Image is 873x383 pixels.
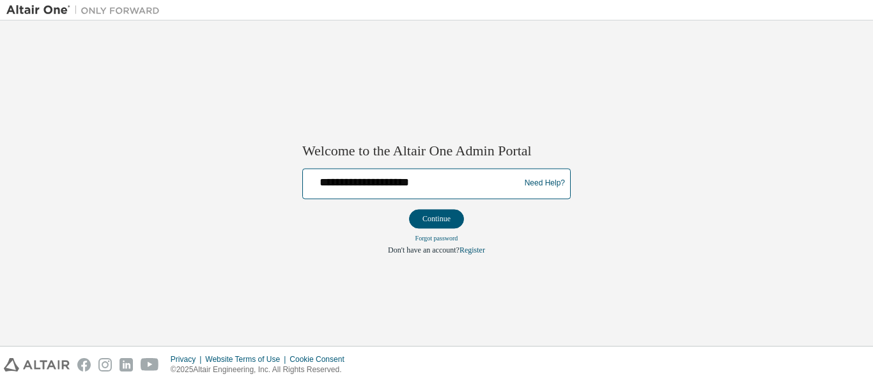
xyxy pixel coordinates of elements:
[525,184,565,184] a: Need Help?
[4,358,70,371] img: altair_logo.svg
[171,354,205,364] div: Privacy
[460,246,485,254] a: Register
[171,364,352,375] p: © 2025 Altair Engineering, Inc. All Rights Reserved.
[290,354,352,364] div: Cookie Consent
[388,246,460,254] span: Don't have an account?
[77,358,91,371] img: facebook.svg
[415,235,458,242] a: Forgot password
[302,143,571,160] h2: Welcome to the Altair One Admin Portal
[6,4,166,17] img: Altair One
[120,358,133,371] img: linkedin.svg
[409,209,464,228] button: Continue
[98,358,112,371] img: instagram.svg
[205,354,290,364] div: Website Terms of Use
[141,358,159,371] img: youtube.svg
